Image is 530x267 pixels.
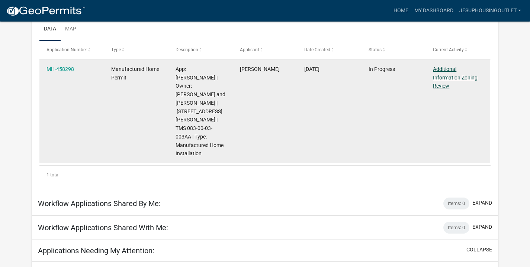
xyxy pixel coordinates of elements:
[304,66,319,72] span: 08/01/2025
[466,246,492,254] button: collapse
[39,41,104,59] datatable-header-cell: Application Number
[433,47,464,52] span: Current Activity
[46,66,74,72] a: MH-458298
[304,47,330,52] span: Date Created
[391,4,411,18] a: Home
[240,66,280,72] span: Sharon Exley
[46,47,87,52] span: Application Number
[472,223,492,231] button: expand
[176,66,225,157] span: App: Kayla Crosby | Owner: Cynthia and Cleve White | 781 CHERRY HILL RD | TMS 083-00-03-003AA | T...
[39,166,491,184] div: 1 total
[369,66,395,72] span: In Progress
[104,41,168,59] datatable-header-cell: Type
[168,41,233,59] datatable-header-cell: Description
[411,4,456,18] a: My Dashboard
[176,47,198,52] span: Description
[233,41,297,59] datatable-header-cell: Applicant
[472,199,492,207] button: expand
[38,199,161,208] h5: Workflow Applications Shared By Me:
[38,223,168,232] h5: Workflow Applications Shared With Me:
[61,17,81,41] a: Map
[426,41,490,59] datatable-header-cell: Current Activity
[443,222,469,234] div: Items: 0
[456,4,524,18] a: JesupHousingOutlet
[38,246,154,255] h5: Applications Needing My Attention:
[111,66,159,81] span: Manufactured Home Permit
[369,47,382,52] span: Status
[240,47,259,52] span: Applicant
[443,198,469,209] div: Items: 0
[39,17,61,41] a: Data
[362,41,426,59] datatable-header-cell: Status
[297,41,362,59] datatable-header-cell: Date Created
[433,66,478,89] a: Additional Information Zoning Review
[111,47,121,52] span: Type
